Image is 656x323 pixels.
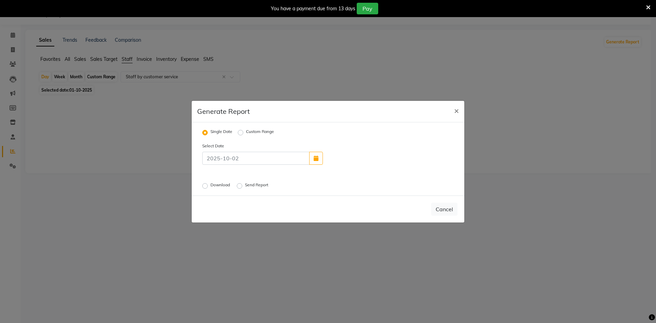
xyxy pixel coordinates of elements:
[449,101,464,120] button: Close
[245,182,270,190] label: Send Report
[246,129,274,137] label: Custom Range
[202,152,310,165] input: 2025-10-02
[210,129,232,137] label: Single Date
[197,106,250,117] h5: Generate Report
[271,5,355,12] div: You have a payment due from 13 days
[454,105,459,116] span: ×
[210,182,231,190] label: Download
[197,143,263,149] label: Select Date
[357,3,378,14] button: Pay
[431,203,457,216] button: Cancel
